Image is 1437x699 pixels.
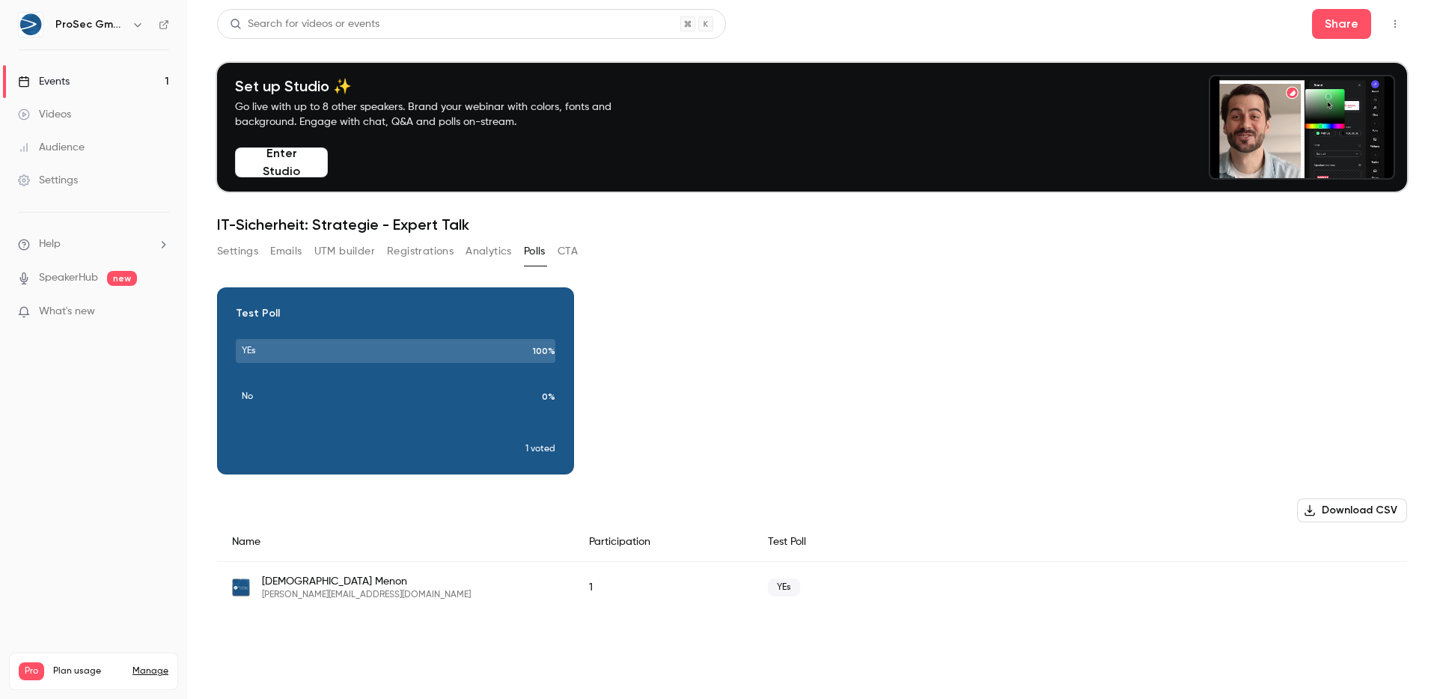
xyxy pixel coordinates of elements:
span: What's new [39,304,95,320]
button: CTA [558,239,578,263]
span: Pro [19,662,44,680]
div: Events [18,74,70,89]
li: help-dropdown-opener [18,236,169,252]
span: Plan usage [53,665,123,677]
div: Search for videos or events [230,16,379,32]
div: Audience [18,140,85,155]
button: Enter Studio [235,147,328,177]
button: Share [1312,9,1371,39]
button: Emails [270,239,302,263]
button: Registrations [387,239,454,263]
span: [DEMOGRAPHIC_DATA] Menon [262,574,471,589]
span: new [107,271,137,286]
button: Analytics [466,239,512,263]
button: Polls [524,239,546,263]
h1: IT-Sicherheit: Strategie - Expert Talk [217,216,1407,233]
div: Participation [574,522,753,562]
a: Manage [132,665,168,677]
button: Download CSV [1297,498,1407,522]
div: 1 [574,562,753,614]
button: Settings [217,239,258,263]
span: Help [39,236,61,252]
img: prosec-networks.com [232,579,250,596]
span: [PERSON_NAME][EMAIL_ADDRESS][DOMAIN_NAME] [262,589,471,601]
img: ProSec GmbH [19,13,43,37]
h4: Set up Studio ✨ [235,77,647,95]
div: v.menon@prosec-networks.com [217,562,1407,614]
div: Settings [18,173,78,188]
div: Name [217,522,574,562]
button: UTM builder [314,239,375,263]
p: Go live with up to 8 other speakers. Brand your webinar with colors, fonts and background. Engage... [235,100,647,129]
a: SpeakerHub [39,270,98,286]
span: YEs [768,579,800,596]
div: Test Poll [753,522,1408,562]
div: Videos [18,107,71,122]
h6: ProSec GmbH [55,17,126,32]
